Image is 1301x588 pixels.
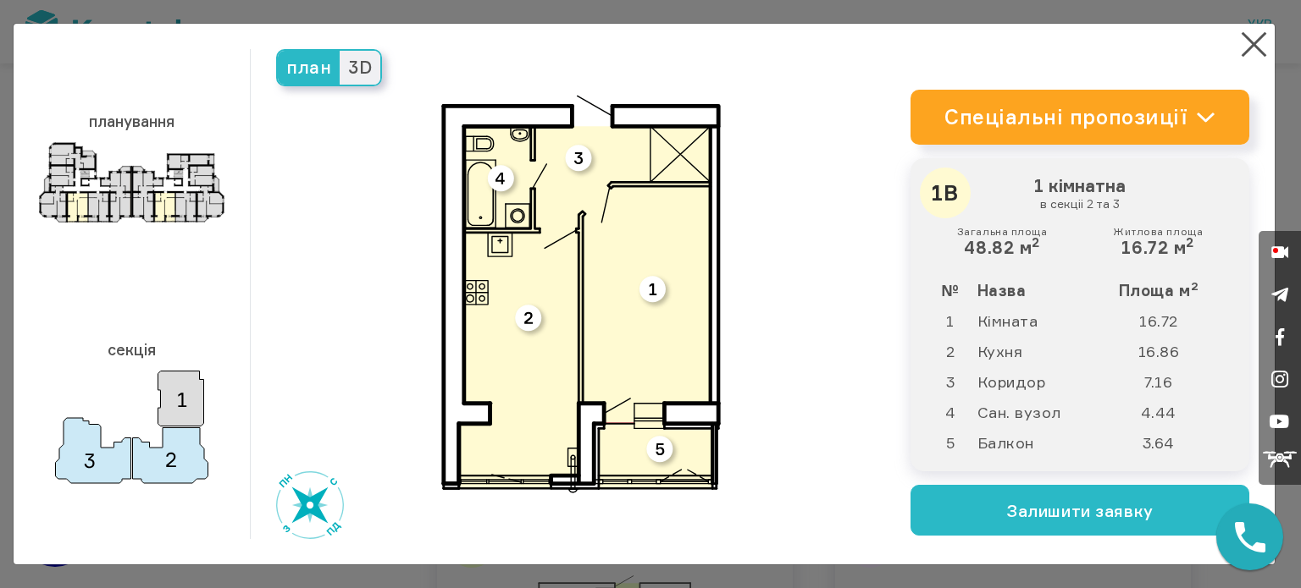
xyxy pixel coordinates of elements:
[39,332,224,366] h3: секція
[441,95,721,493] img: 1b_3.svg
[1186,234,1194,250] sup: 2
[1113,226,1203,238] small: Житлова площа
[924,336,977,366] td: 2
[977,275,1098,305] th: Назва
[924,305,977,336] td: 1
[39,104,224,138] h3: планування
[1098,397,1236,427] td: 4.44
[1098,366,1236,397] td: 7.16
[924,427,977,458] td: 5
[1237,28,1271,61] button: Close
[977,366,1098,397] td: Коридор
[1098,336,1236,366] td: 16.86
[924,275,977,305] th: №
[977,305,1098,336] td: Кімната
[924,397,977,427] td: 4
[1032,234,1040,250] sup: 2
[1098,305,1236,336] td: 16.72
[340,51,380,85] span: 3D
[911,485,1249,536] button: Залишити заявку
[1098,275,1236,305] th: Площа м
[911,90,1249,145] a: Спеціальні пропозиції
[1098,427,1236,458] td: 3.64
[977,427,1098,458] td: Балкон
[928,196,1232,212] small: в секціі 2 та 3
[957,226,1048,238] small: Загальна площа
[977,336,1098,366] td: Кухня
[1113,226,1203,258] div: 16.72 м
[977,397,1098,427] td: Сан. вузол
[924,366,977,397] td: 3
[957,226,1048,258] div: 48.82 м
[1191,279,1199,293] sup: 2
[278,51,340,85] span: план
[920,168,971,218] div: 1В
[924,172,1236,216] h3: 1 кімнатна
